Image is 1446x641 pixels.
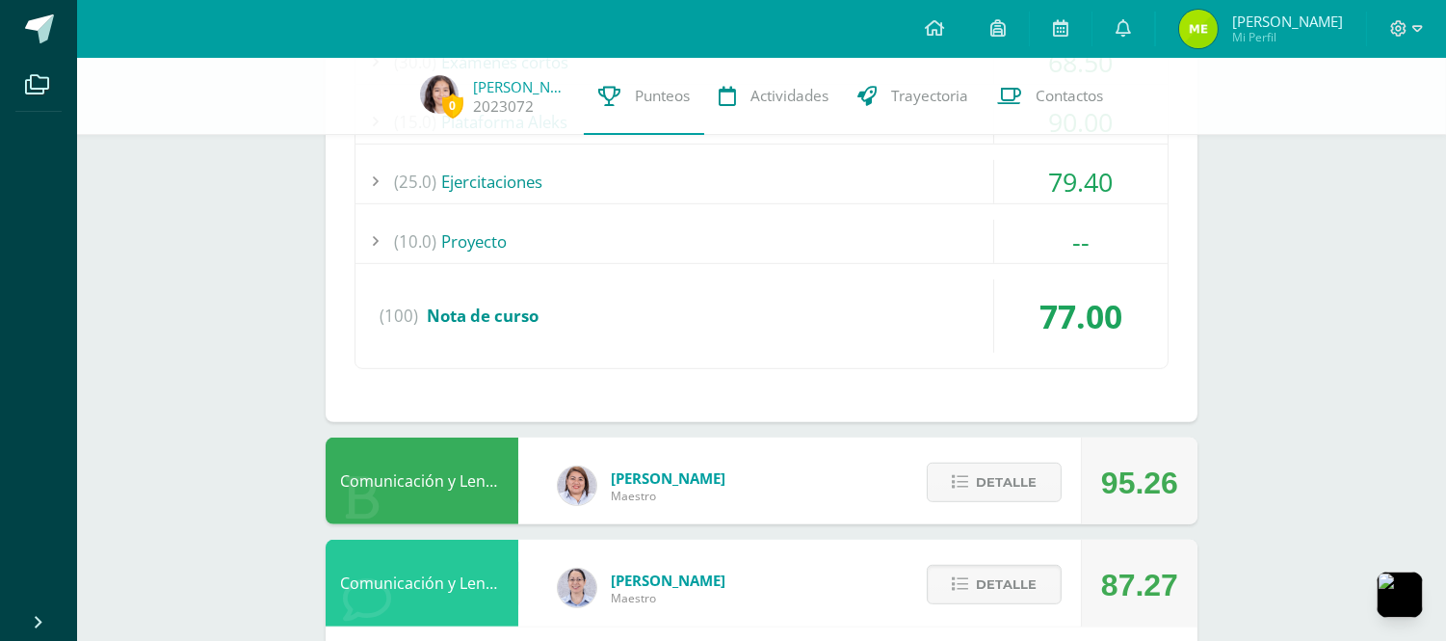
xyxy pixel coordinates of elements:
[927,463,1062,502] button: Detalle
[355,160,1168,203] div: Ejercitaciones
[611,488,725,504] span: Maestro
[442,93,463,118] span: 0
[380,280,418,353] span: (100)
[326,540,518,627] div: Comunicación y Lenguaje Inglés
[927,565,1062,604] button: Detalle
[558,569,596,607] img: daba15fc5312cea3888e84612827f950.png
[611,590,725,606] span: Maestro
[635,86,690,106] span: Punteos
[611,571,725,590] span: [PERSON_NAME]
[473,77,569,96] a: [PERSON_NAME]
[394,160,436,203] span: (25.0)
[994,280,1168,353] div: 77.00
[584,58,704,135] a: Punteos
[394,220,436,263] span: (10.0)
[1036,86,1103,106] span: Contactos
[611,468,725,488] span: [PERSON_NAME]
[843,58,983,135] a: Trayectoria
[420,75,459,114] img: de49f0b7c0a8dfb775d0c7db9a0b74cb.png
[983,58,1117,135] a: Contactos
[1179,10,1218,48] img: cc8173afdae23698f602c22063f262d2.png
[891,86,968,106] span: Trayectoria
[427,305,539,327] span: Nota de curso
[1101,542,1178,628] div: 87.27
[1232,12,1343,31] span: [PERSON_NAME]
[994,160,1168,203] div: 79.40
[355,220,1168,263] div: Proyecto
[976,567,1037,602] span: Detalle
[1101,440,1178,526] div: 95.26
[558,467,596,505] img: a4e180d3c88e615cdf9cba2a7be06673.png
[750,86,828,106] span: Actividades
[473,96,534,117] a: 2023072
[704,58,843,135] a: Actividades
[1232,29,1343,45] span: Mi Perfil
[326,438,518,524] div: Comunicación y Lenguaje Idioma Español
[994,220,1168,263] div: --
[976,465,1037,500] span: Detalle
